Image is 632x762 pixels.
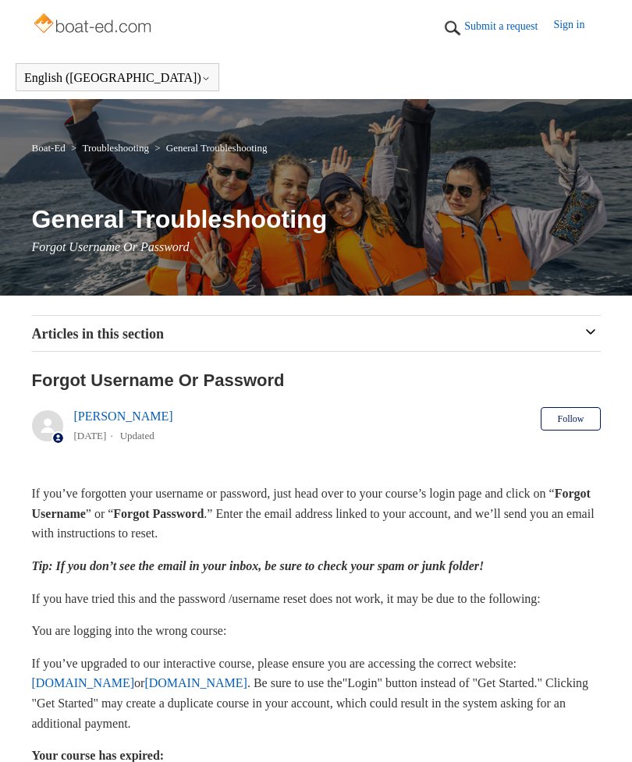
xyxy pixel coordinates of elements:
[32,621,601,641] p: You are logging into the wrong course:
[120,430,154,441] li: Updated
[68,142,151,154] li: Troubleshooting
[166,142,268,154] a: General Troubleshooting
[32,326,164,342] span: Articles in this section
[113,507,204,520] strong: Forgot Password
[541,407,600,431] button: Follow Article
[553,16,600,40] a: Sign in
[32,240,190,253] span: Forgot Username Or Password
[32,559,485,572] em: Tip: If you don’t see the email in your inbox, be sure to check your spam or junk folder!
[32,9,156,41] img: Boat-Ed Help Center home page
[151,142,267,154] li: General Troubleshooting
[32,589,601,609] p: If you have tried this and the password /username reset does not work, it may be due to the follo...
[32,142,69,154] li: Boat-Ed
[32,142,66,154] a: Boat-Ed
[441,16,464,40] img: 01HZPCYTXV3JW8MJV9VD7EMK0H
[82,142,148,154] a: Troubleshooting
[32,484,601,544] p: If you’ve forgotten your username or password, just head over to your course’s login page and cli...
[32,749,165,762] strong: Your course has expired:
[32,367,601,393] h2: Forgot Username Or Password
[32,654,601,733] p: If you’ve upgraded to our interactive course, please ensure you are accessing the correct website...
[24,71,211,85] button: English ([GEOGRAPHIC_DATA])
[32,200,601,238] h1: General Troubleshooting
[464,18,553,34] a: Submit a request
[32,676,135,689] a: [DOMAIN_NAME]
[74,409,173,423] a: [PERSON_NAME]
[74,430,107,441] time: 05/20/2025, 14:58
[144,676,247,689] a: [DOMAIN_NAME]
[32,487,591,520] strong: Forgot Username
